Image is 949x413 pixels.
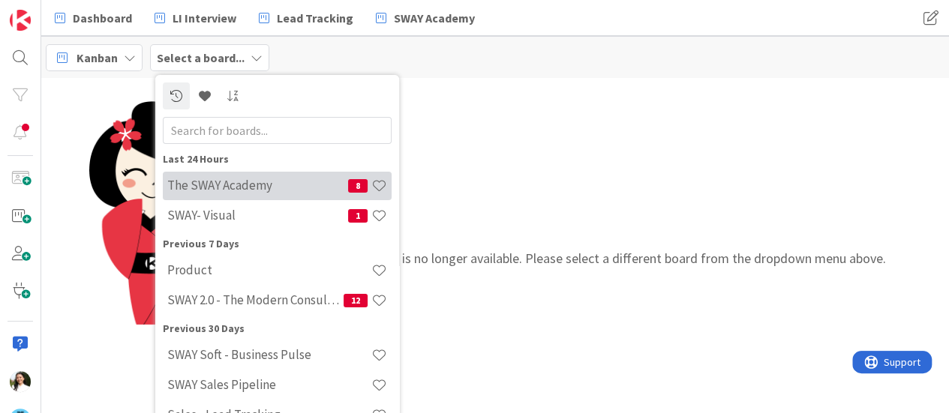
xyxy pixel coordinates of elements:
[163,236,392,252] div: Previous 7 Days
[250,4,362,31] a: Lead Tracking
[157,50,245,65] b: Select a board...
[146,4,245,31] a: LI Interview
[348,179,368,193] span: 8
[348,209,368,223] span: 1
[167,178,348,193] h4: The SWAY Academy
[167,377,371,392] h4: SWAY Sales Pipeline
[77,49,118,67] span: Kanban
[10,371,31,392] img: AK
[163,151,392,167] div: Last 24 Hours
[10,10,31,31] img: Visit kanbanzone.com
[394,9,475,27] span: SWAY Academy
[232,216,886,268] p: The board you tried to access is no longer available. Please select a different board from the dr...
[167,292,344,307] h4: SWAY 2.0 - The Modern Consulting Blueprint
[167,347,371,362] h4: SWAY Soft - Business Pulse
[173,9,236,27] span: LI Interview
[167,208,348,223] h4: SWAY- Visual
[32,2,68,20] span: Support
[344,294,368,307] span: 12
[232,283,886,301] div: The Kanban Zone Team
[163,117,392,144] input: Search for boards...
[167,262,371,277] h4: Product
[277,9,353,27] span: Lead Tracking
[367,4,484,31] a: SWAY Academy
[46,4,141,31] a: Dashboard
[163,321,392,337] div: Previous 30 Days
[73,9,132,27] span: Dashboard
